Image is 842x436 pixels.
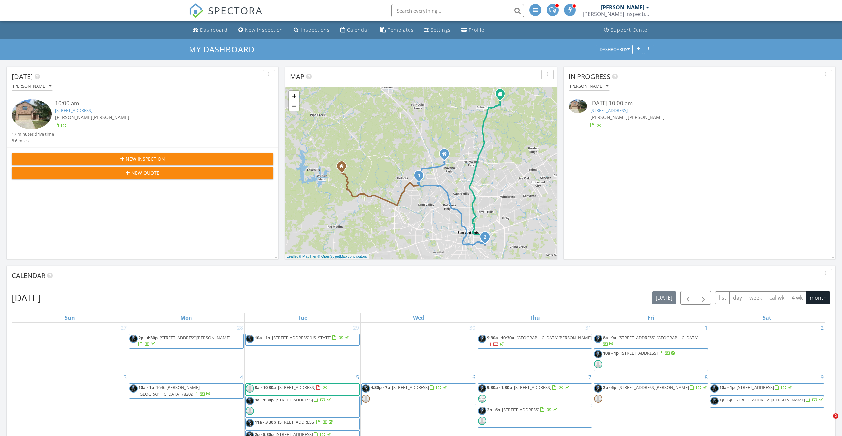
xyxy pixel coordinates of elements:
button: cal wk [766,291,788,304]
a: © MapTiler [299,254,317,258]
img: circl_pic.jpeg [710,397,719,405]
img: default-user-f0147aede5fd5fa78ca7ade42f37bd4542148d508eef1c3d3ea960f66861d68b.jpg [478,417,486,425]
i: 2 [484,235,486,240]
a: 10a - 1p [STREET_ADDRESS] [719,384,793,390]
span: 10a - 1p [138,384,154,390]
button: New Quote [12,167,273,179]
img: circl_pic.jpeg [594,350,602,358]
img: circl_pic.jpeg [246,397,254,405]
a: Friday [646,313,656,322]
div: [PERSON_NAME] [570,84,608,89]
span: [STREET_ADDRESS] [621,350,658,356]
img: circl_pic.jpeg [246,335,254,343]
a: 10a - 1p [STREET_ADDRESS][US_STATE] [245,334,360,346]
span: 9:30a - 1:30p [487,384,512,390]
a: Go to August 7, 2025 [587,372,593,383]
div: [PERSON_NAME] [601,4,644,11]
button: day [729,291,746,304]
div: 11131 Pomona Park, San Antonio, TX 78249 [419,175,423,179]
a: New Inspection [236,24,286,36]
td: Go to August 2, 2025 [709,323,825,372]
button: [PERSON_NAME] [12,82,53,91]
span: [STREET_ADDRESS] [276,397,313,403]
a: Inspections [291,24,332,36]
a: Sunday [63,313,76,322]
a: Zoom out [289,101,299,111]
a: Dashboard [190,24,230,36]
a: Leaflet [287,254,298,258]
img: default-user-f0147aede5fd5fa78ca7ade42f37bd4542148d508eef1c3d3ea960f66861d68b.jpg [246,384,254,393]
a: 11a - 3:30p [STREET_ADDRESS] [255,419,334,425]
i: 1 [418,174,420,178]
a: 10a - 1p 1646 [PERSON_NAME], [GEOGRAPHIC_DATA] 78202 [129,383,244,398]
span: 10a - 1p [603,350,619,356]
span: [PERSON_NAME] [92,114,129,120]
img: circl_pic.jpeg [362,384,370,393]
span: [STREET_ADDRESS] [GEOGRAPHIC_DATA] [618,335,698,341]
a: 9a - 1:30p [STREET_ADDRESS] [245,396,360,418]
div: Bain Inspection Service LLC [583,11,649,17]
a: 8a - 9a [STREET_ADDRESS] [GEOGRAPHIC_DATA] [603,335,698,347]
span: [PERSON_NAME] [590,114,628,120]
a: 10a - 1p [STREET_ADDRESS][US_STATE] [255,335,350,341]
div: | [285,254,369,259]
img: 9365809%2Fcover_photos%2FiCmAOjC6Y3INoh6yyOGr%2Fsmall.jpg [569,99,587,113]
button: 4 wk [788,291,806,304]
img: circl_pic.jpeg [710,384,719,393]
a: Go to August 4, 2025 [239,372,244,383]
a: Go to July 28, 2025 [236,323,244,333]
a: Go to August 2, 2025 [819,323,825,333]
img: circl_pic.jpeg [129,384,138,393]
div: New Inspection [245,27,283,33]
button: Next month [696,291,711,305]
button: Previous month [680,291,696,305]
a: 8a - 10:30a [STREET_ADDRESS] [255,384,328,390]
td: Go to July 27, 2025 [12,323,128,372]
span: 9a - 1:30p [255,397,274,403]
span: 2p - 6p [487,407,500,413]
a: Go to July 27, 2025 [119,323,128,333]
span: [STREET_ADDRESS] [278,384,315,390]
div: 31232 Sunlight Dr, Bulverde TX 78163 [500,94,504,98]
a: Profile [459,24,487,36]
a: Go to July 30, 2025 [468,323,477,333]
span: 8a - 9a [603,335,616,341]
span: Calendar [12,271,45,280]
span: 9:30a - 10:30a [487,335,514,341]
a: [DATE] 10:00 am [STREET_ADDRESS] [PERSON_NAME][PERSON_NAME] [569,99,830,129]
a: 2p - 6p [STREET_ADDRESS] [487,407,558,413]
a: 11a - 3:30p [STREET_ADDRESS] [245,418,360,430]
span: Map [290,72,304,81]
div: [DATE] 10:00 am [590,99,809,108]
div: 8.6 miles [12,138,54,144]
a: My Dashboard [189,44,260,55]
iframe: Intercom live chat [819,413,835,429]
a: 4:30p - 7p [STREET_ADDRESS] [371,384,448,390]
span: 10a - 1p [719,384,735,390]
a: 9:30a - 10:30a [GEOGRAPHIC_DATA][PERSON_NAME] [478,334,592,349]
div: 17906 Bella Luna Way, San Antonio TX 78257 [444,154,448,158]
div: Dashboards [600,47,630,52]
button: [DATE] [652,291,676,304]
a: 2p - 4:30p [STREET_ADDRESS][PERSON_NAME] [129,334,244,349]
td: Go to July 31, 2025 [477,323,593,372]
button: Dashboards [597,45,633,54]
h2: [DATE] [12,291,40,304]
span: [STREET_ADDRESS] [392,384,429,390]
span: 4:30p - 7p [371,384,390,390]
div: 365 CR 2754, Mico TX 78056 [342,166,345,170]
span: [STREET_ADDRESS] [502,407,539,413]
a: Templates [378,24,416,36]
a: Go to July 29, 2025 [352,323,360,333]
div: 1327 Bailey Ave, San Antonio, TX 78210 [485,237,489,241]
span: 2p - 4:30p [138,335,158,341]
a: Wednesday [412,313,425,322]
span: 11a - 3:30p [255,419,276,425]
a: 8a - 9a [STREET_ADDRESS] [GEOGRAPHIC_DATA] [594,334,708,349]
a: 10:00 am [STREET_ADDRESS] [PERSON_NAME][PERSON_NAME] 17 minutes drive time 8.6 miles [12,99,273,144]
span: [STREET_ADDRESS][PERSON_NAME] [734,397,805,403]
a: 9a - 1:30p [STREET_ADDRESS] [255,397,332,403]
div: Dashboard [200,27,228,33]
a: Thursday [528,313,541,322]
button: week [746,291,766,304]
